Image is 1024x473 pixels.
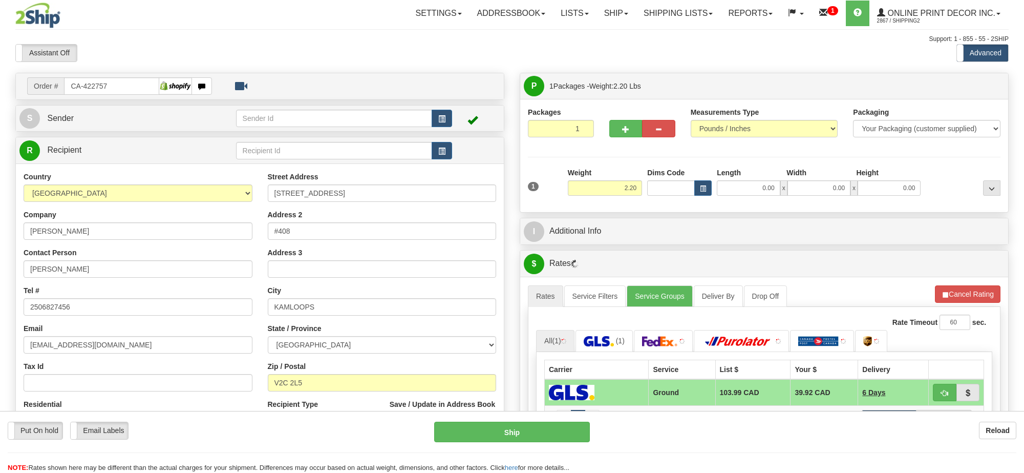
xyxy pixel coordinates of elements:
[616,337,625,345] span: (1)
[856,168,879,178] label: Height
[24,172,51,182] label: Country
[584,336,614,346] img: GLS Canada
[629,82,641,90] span: Lbs
[27,77,64,95] span: Order #
[71,422,127,439] label: Email Labels
[679,339,685,344] img: tiny_red.gif
[528,285,563,307] a: Rates
[268,184,497,202] input: Enter a location
[568,168,591,178] label: Weight
[649,379,715,406] td: Ground
[786,168,806,178] label: Width
[24,248,76,258] label: Contact Person
[862,387,885,398] span: 6 Days
[505,464,518,471] a: here
[553,1,596,26] a: Lists
[1000,184,1023,289] iframe: chat widget
[524,76,544,96] span: P
[268,210,303,220] label: Address 2
[571,410,586,425] a: 1
[524,253,1005,274] a: $Rates
[636,1,720,26] a: Shipping lists
[613,82,627,90] span: 2.20
[858,360,929,380] th: Delivery
[720,1,780,26] a: Reports
[853,107,889,117] label: Packaging
[972,317,986,327] label: sec.
[702,336,774,346] img: Purolator
[694,285,743,307] a: Deliver By
[649,360,715,380] th: Service
[408,1,470,26] a: Settings
[715,379,791,406] td: 103.99 CAD
[557,410,571,425] a: Previous
[159,78,191,94] img: Shopify posterjack.c
[850,180,858,196] span: x
[528,182,539,191] span: 1
[892,317,937,327] label: Rate Timeout
[8,422,62,439] label: Put On hold
[885,9,995,17] span: Online Print Decor Inc.
[827,6,838,15] sup: 1
[983,180,1000,196] div: ...
[536,330,574,352] a: All
[564,285,626,307] a: Service Filters
[596,1,636,26] a: Ship
[798,336,839,346] img: Canada Post
[561,339,566,344] img: tiny_red.gif
[24,323,42,334] label: Email
[549,76,641,96] span: Packages -
[874,339,879,344] img: tiny_red.gif
[19,108,40,129] span: S
[390,399,495,409] label: Save / Update in Address Book
[15,3,60,28] img: logo2867.jpg
[524,221,544,242] span: I
[552,337,561,345] span: (1)
[715,360,791,380] th: List $
[47,146,81,154] span: Recipient
[877,16,954,26] span: 2867 / Shipping2
[524,254,544,274] span: $
[528,107,561,117] label: Packages
[691,107,759,117] label: Measurements Type
[780,180,787,196] span: x
[869,1,1008,26] a: Online Print Decor Inc. 2867 / Shipping2
[19,140,40,161] span: R
[268,323,322,334] label: State / Province
[841,339,846,344] img: tiny_red.gif
[434,422,589,442] button: Ship
[24,399,62,409] label: Residential
[549,82,553,90] span: 1
[957,45,1008,61] label: Advanced
[647,168,685,178] label: Dims Code
[642,336,678,346] img: FedEx Express®
[236,142,433,159] input: Recipient Id
[268,248,303,258] label: Address 3
[744,285,787,307] a: Drop Off
[47,114,74,122] span: Sender
[268,172,318,182] label: Street Address
[935,285,1000,303] button: Cancel Rating
[268,361,306,372] label: Zip / Postal
[16,45,77,61] label: Assistant Off
[24,285,39,296] label: Tel #
[776,339,781,344] img: tiny_red.gif
[545,360,649,380] th: Carrier
[19,140,212,161] a: R Recipient
[627,285,692,307] a: Service Groups
[589,82,641,90] span: Weight:
[863,336,872,346] img: UPS
[24,210,56,220] label: Company
[585,410,600,425] a: Next
[862,410,917,425] label: Cheapest
[268,399,318,409] label: Recipient Type
[717,168,741,178] label: Length
[236,110,433,127] input: Sender Id
[524,76,1005,97] a: P 1Packages -Weight:2.20 Lbs
[549,385,594,400] img: GLS Canada
[470,1,553,26] a: Addressbook
[986,426,1010,435] b: Reload
[791,360,858,380] th: Your $
[791,379,858,406] td: 39.92 CAD
[8,464,28,471] span: NOTE:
